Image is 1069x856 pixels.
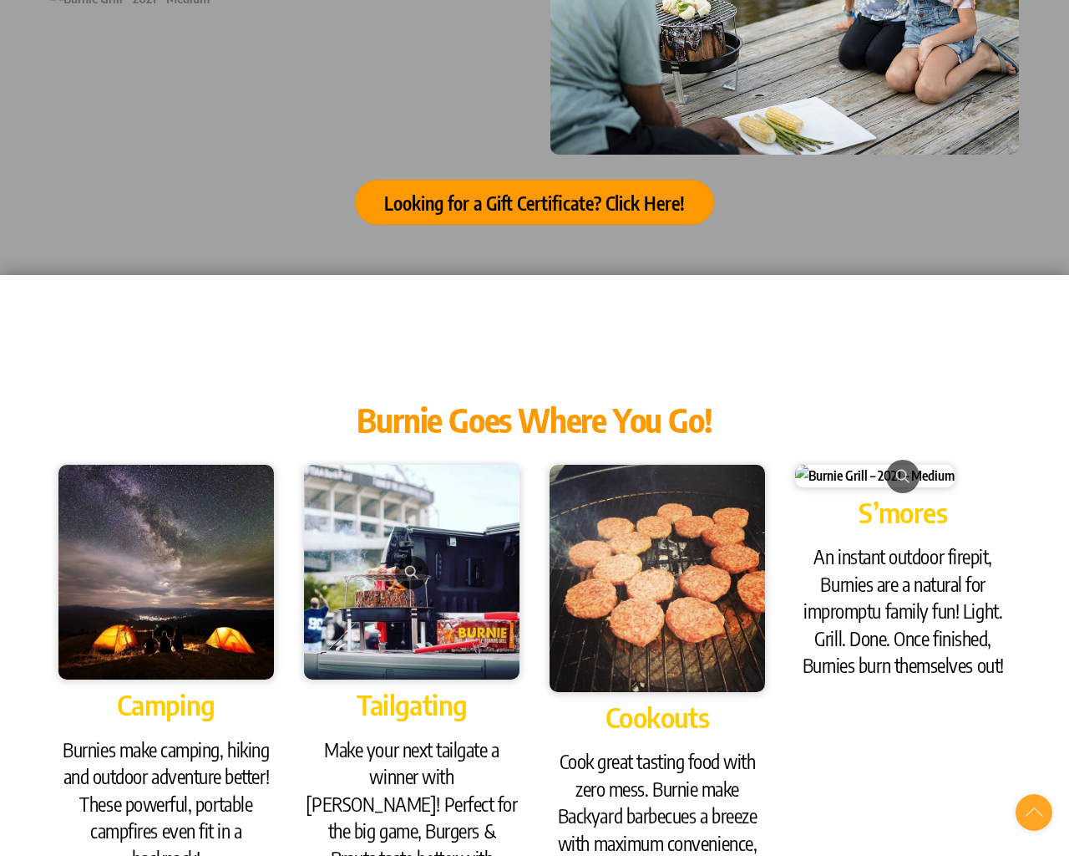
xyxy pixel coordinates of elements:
[795,543,1011,679] h3: An instant outdoor firepit, Burnies are a natural for impromptu family fun! Light. Grill. Done. O...
[859,496,947,529] span: S’mores
[355,180,715,225] a: Looking for a Gift Certificate? Click Here!
[550,465,765,691] img: burniegrill.com-10-21_16-01-50
[117,688,215,721] span: Camping
[384,195,685,212] span: Looking for a Gift Certificate? Click Here!
[357,688,468,721] span: Tailgating
[58,465,274,680] img: burniegrill.com-10-21_16-00-15
[795,465,955,487] img: Burnie Grill – 2021 – Medium
[605,701,709,734] span: Cookouts
[304,465,519,680] img: burniegrill.com-10-21_16-04-19
[357,399,712,441] span: Burnie Goes Where You Go!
